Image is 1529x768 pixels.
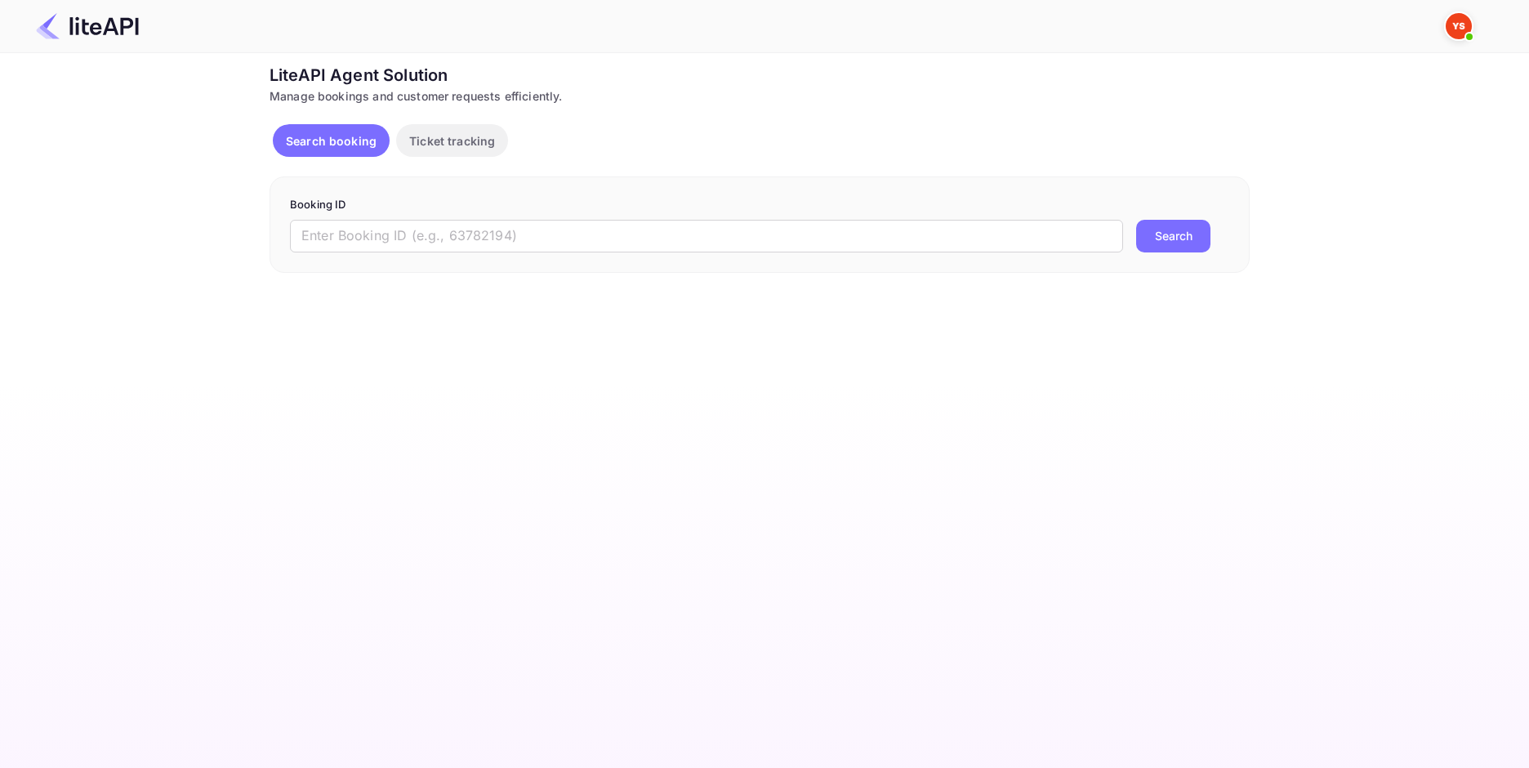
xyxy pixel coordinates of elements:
img: Yandex Support [1446,13,1472,39]
input: Enter Booking ID (e.g., 63782194) [290,220,1123,252]
p: Ticket tracking [409,132,495,150]
button: Search [1136,220,1210,252]
div: LiteAPI Agent Solution [270,63,1250,87]
p: Search booking [286,132,377,150]
div: Manage bookings and customer requests efficiently. [270,87,1250,105]
img: LiteAPI Logo [36,13,139,39]
p: Booking ID [290,197,1229,213]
